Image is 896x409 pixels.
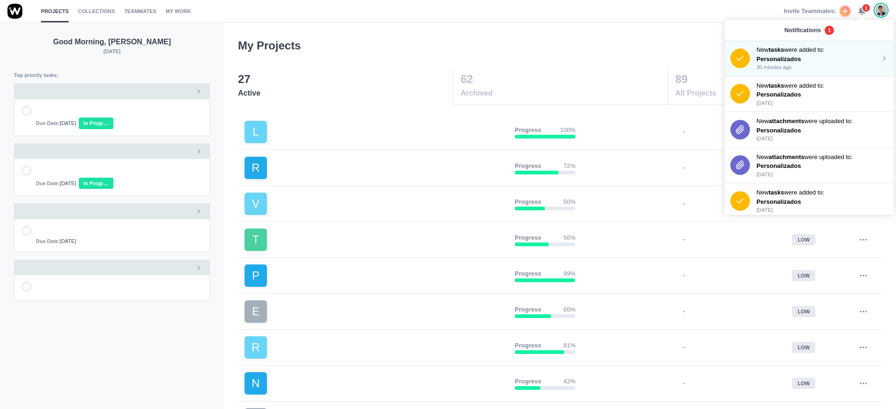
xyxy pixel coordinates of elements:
strong: attachments [769,118,805,125]
a: V [245,193,507,215]
p: New were added to: [756,188,888,197]
a: Newattachmentswere uploaded to: Personalizados [DATE] [730,117,888,143]
p: 60% [563,305,575,314]
strong: attachments [769,153,805,160]
p: Progress [515,125,541,135]
p: 72% [563,161,575,171]
p: 89 [675,71,881,88]
strong: tasks [769,46,784,53]
strong: Due Date: [36,180,60,186]
span: [DATE] [36,180,76,187]
div: R [245,157,267,179]
p: Top priority tasks: [14,71,210,79]
p: - [683,307,685,316]
p: - [683,163,685,173]
p: [DATE] [14,48,210,55]
p: New were added to: [756,81,888,90]
a: R [245,157,507,179]
p: - [683,235,685,244]
div: low [792,306,815,318]
a: E [245,300,507,323]
span: 1 [825,26,834,35]
p: - [683,199,685,208]
strong: tasks [769,82,784,89]
div: N [245,372,267,395]
a: N [245,372,507,395]
a: Newtaskswere added to: Personalizados [DATE] [730,81,888,107]
p: - [683,343,685,352]
p: 99% [563,269,575,278]
p: Personalizados [756,55,840,64]
h3: My Projects [238,37,301,54]
p: Progress [515,341,541,350]
div: P [245,264,267,287]
p: New were uploaded to: [756,153,888,162]
span: In Progress [79,118,113,129]
p: Good Morning, [PERSON_NAME] [14,36,210,48]
p: Progress [515,269,541,278]
a: Newtaskswere added to: Personalizados 30 minutes ago [730,45,888,71]
p: New were uploaded to: [756,117,888,126]
p: Progress [515,233,541,243]
a: R [245,336,507,359]
div: low [792,378,815,389]
p: 30 minutes ago [756,63,881,71]
span: In Progress [79,178,113,189]
p: - [683,379,685,388]
p: Personalizados [756,90,840,99]
div: R [245,336,267,359]
strong: Due Date: [36,238,60,244]
p: 27 [238,71,452,88]
img: winio [7,4,22,19]
div: E [245,300,267,323]
div: low [792,234,815,246]
p: [DATE] [756,171,888,179]
p: [DATE] [756,135,888,143]
a: L [245,121,507,143]
p: Progress [515,161,541,171]
p: [DATE] [756,99,888,107]
img: Pedro Lopes [875,4,887,16]
p: Notifications [784,26,821,35]
p: Progress [515,197,541,207]
p: 50% [563,197,575,207]
div: T [245,229,267,251]
a: Newtaskswere added to: Personalizados [DATE] [730,188,888,214]
div: low [792,270,815,282]
span: Active [238,88,452,99]
p: Personalizados [756,197,840,207]
span: 1 [861,3,871,13]
p: Personalizados [756,161,840,171]
div: L [245,121,267,143]
div: low [792,342,815,354]
p: - [683,127,685,137]
a: Newattachmentswere uploaded to: Personalizados [DATE] [730,153,888,179]
span: All Projects [675,88,881,99]
strong: tasks [769,189,784,196]
a: T [245,229,507,251]
p: 42% [563,377,575,386]
p: New were added to: [756,45,881,55]
div: V [245,193,267,215]
span: [DATE] [36,237,76,245]
p: - [683,271,685,280]
p: Progress [515,377,541,386]
p: [DATE] [756,206,888,214]
p: 81% [563,341,575,350]
p: 100% [560,125,575,135]
a: P [245,264,507,287]
p: 56% [563,233,575,243]
strong: Due Date: [36,120,60,126]
span: [DATE] [36,119,76,127]
p: Progress [515,305,541,314]
span: Invite Teammates: [784,7,836,16]
p: Personalizados [756,126,840,135]
span: Archived [461,88,667,99]
p: 62 [461,71,667,88]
